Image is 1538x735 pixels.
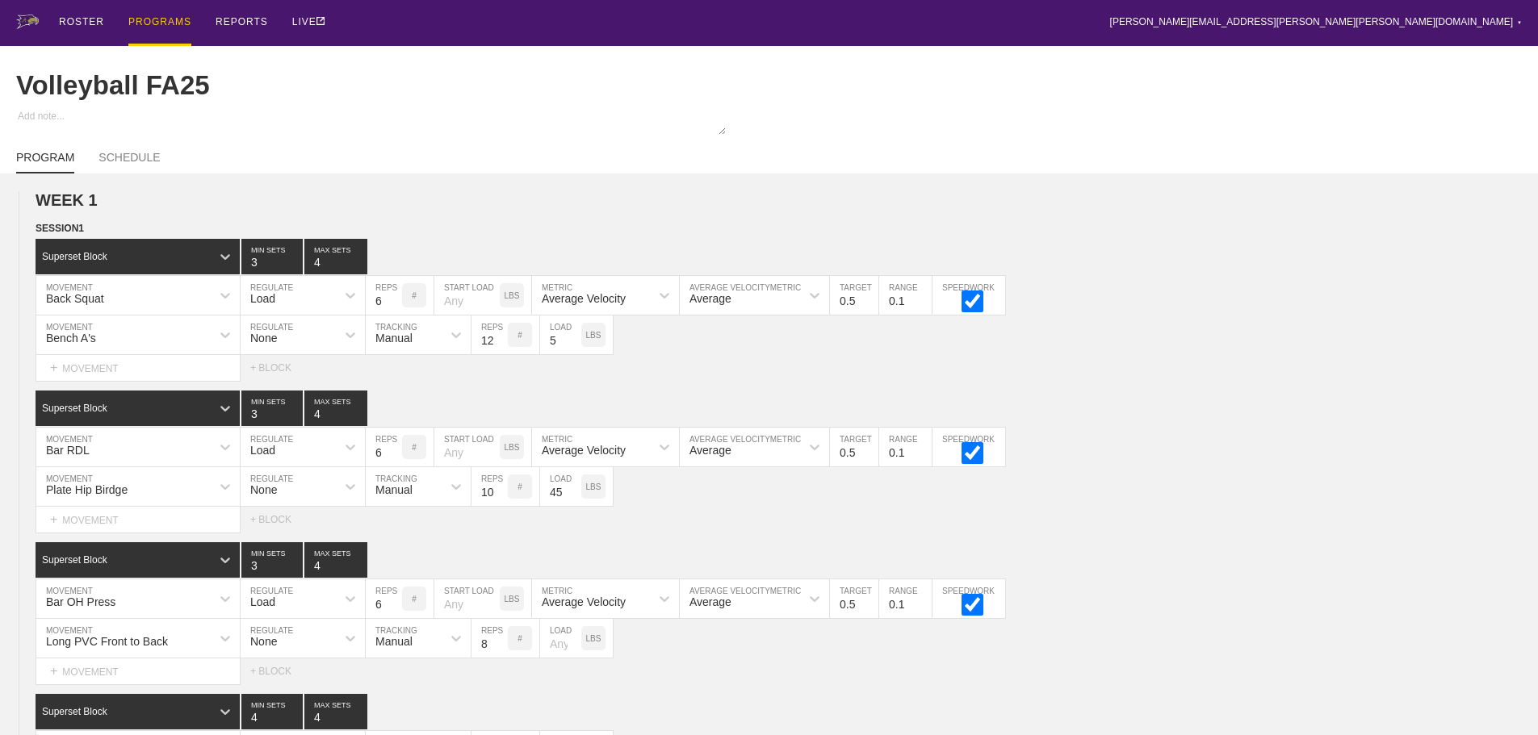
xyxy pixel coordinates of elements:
[412,595,417,603] p: #
[98,151,160,172] a: SCHEDULE
[304,390,367,426] input: None
[375,332,413,345] div: Manual
[412,291,417,300] p: #
[434,276,500,315] input: Any
[1457,658,1538,735] iframe: Chat Widget
[689,292,731,305] div: Average
[46,483,128,496] div: Plate Hip Birdge
[689,595,731,608] div: Average
[586,482,601,491] p: LBS
[250,514,307,525] div: + BLOCK
[46,292,104,305] div: Back Squat
[16,15,39,29] img: logo
[36,658,241,685] div: MOVEMENT
[375,635,413,648] div: Manual
[250,635,277,648] div: None
[540,619,581,658] input: Any
[518,634,522,643] p: #
[46,332,96,345] div: Bench A's
[250,362,307,374] div: + BLOCK
[542,444,626,457] div: Average Velocity
[518,482,522,491] p: #
[42,403,107,414] div: Superset Block
[50,512,57,526] span: +
[304,239,367,274] input: None
[542,292,626,305] div: Average Velocity
[36,355,241,382] div: MOVEMENT
[46,635,168,648] div: Long PVC Front to Back
[689,444,731,457] div: Average
[250,444,275,457] div: Load
[586,634,601,643] p: LBS
[518,331,522,340] p: #
[434,428,500,466] input: Any
[250,595,275,608] div: Load
[1517,18,1522,27] div: ▼
[434,579,500,618] input: Any
[50,361,57,374] span: +
[540,467,581,506] input: Any
[36,191,98,209] span: WEEK 1
[42,251,107,262] div: Superset Block
[505,443,520,452] p: LBS
[46,444,90,457] div: Bar RDL
[250,332,277,345] div: None
[304,542,367,578] input: None
[16,151,74,173] a: PROGRAM
[412,443,417,452] p: #
[542,595,626,608] div: Average Velocity
[42,554,107,566] div: Superset Block
[42,706,107,717] div: Superset Block
[250,483,277,496] div: None
[50,664,57,678] span: +
[505,595,520,603] p: LBS
[304,694,367,729] input: None
[586,331,601,340] p: LBS
[505,291,520,300] p: LBS
[250,292,275,305] div: Load
[36,223,84,234] span: SESSION 1
[46,595,115,608] div: Bar OH Press
[36,507,241,533] div: MOVEMENT
[250,666,307,677] div: + BLOCK
[375,483,413,496] div: Manual
[540,315,581,354] input: Any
